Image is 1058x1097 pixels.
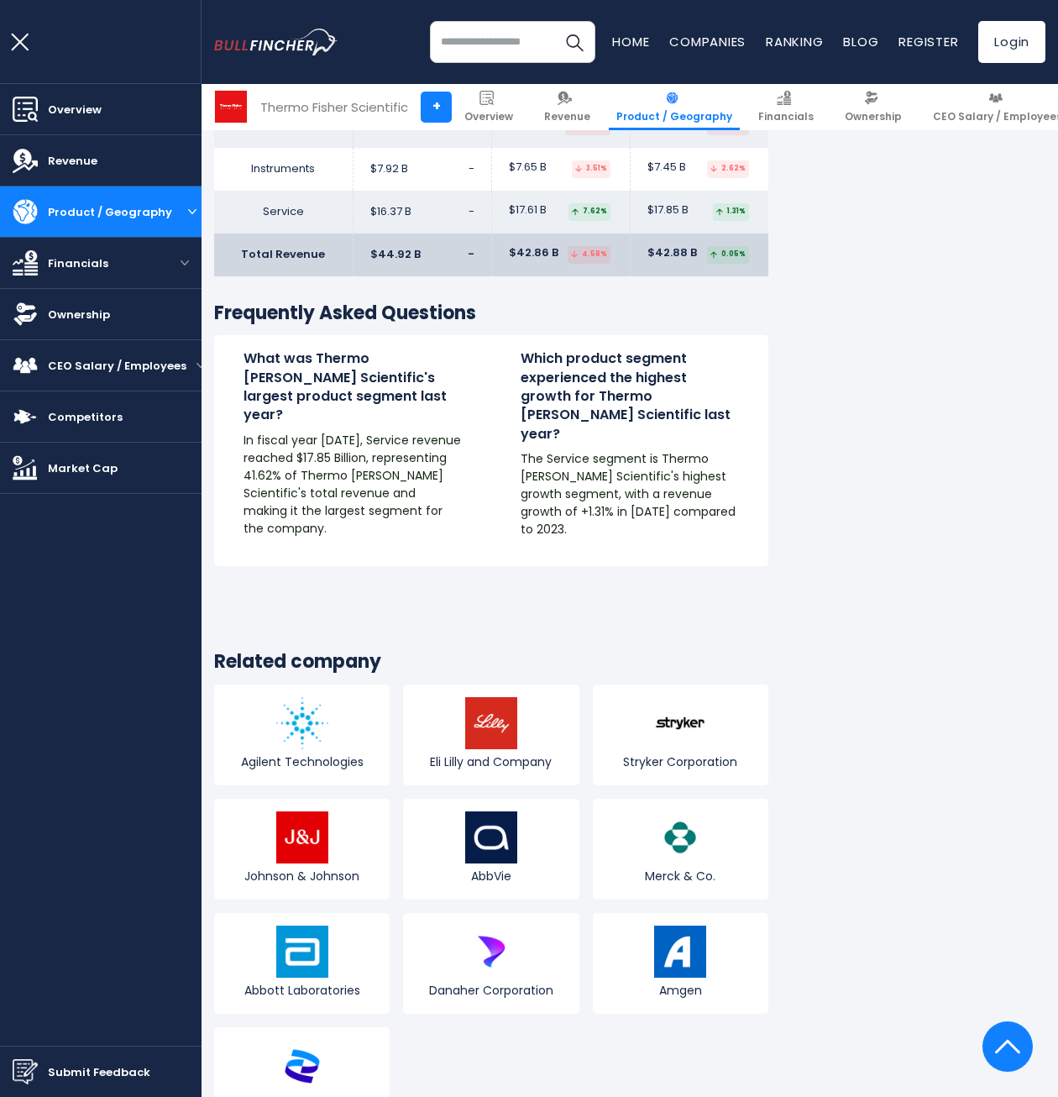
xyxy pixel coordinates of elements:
[597,869,764,884] span: Merck & Co.
[612,33,649,50] a: Home
[370,162,408,176] span: $7.92 B
[168,259,202,267] button: open menu
[593,799,768,900] a: Merck & Co.
[421,92,452,123] a: +
[48,1063,150,1081] span: Submit Feedback
[978,21,1045,63] a: Login
[370,119,416,134] span: $20.62 B
[572,160,610,178] div: 3.51%
[544,110,590,123] span: Revenue
[48,459,118,477] span: Market Cap
[182,207,202,216] button: open menu
[403,685,579,785] a: Eli Lilly and Company
[407,754,574,769] span: Eli Lilly and Company
[48,255,108,272] span: Financials
[214,685,390,785] a: Agilent Technologies
[370,205,411,219] span: $16.37 B
[843,33,878,50] a: Blog
[214,234,353,276] td: Total Revenue
[469,160,474,176] span: -
[766,33,823,50] a: Ranking
[593,913,768,1014] a: Amgen
[669,33,746,50] a: Companies
[537,84,598,130] a: Revenue
[244,349,462,425] h4: What was Thermo [PERSON_NAME] Scientific's largest product segment last year?
[214,29,338,55] a: Go to homepage
[509,118,550,132] span: $17.60 B
[568,203,610,221] div: 7.62%
[707,160,749,178] div: 2.62%
[218,869,385,884] span: Johnson & Johnson
[48,101,102,118] span: Overview
[218,754,385,769] span: Agilent Technologies
[597,754,764,769] span: Stryker Corporation
[48,203,172,221] span: Product / Geography
[647,203,689,218] span: $17.85 B
[616,110,732,123] span: Product / Geography
[597,983,764,998] span: Amgen
[465,697,517,749] img: LLY logo
[898,33,958,50] a: Register
[457,84,521,130] a: Overview
[276,697,328,749] img: A logo
[509,203,547,218] span: $17.61 B
[593,685,768,785] a: Stryker Corporation
[196,361,205,370] button: open menu
[464,110,513,123] span: Overview
[758,110,814,123] span: Financials
[647,246,697,260] span: $42.88 B
[214,191,353,234] td: Service
[48,152,97,170] span: Revenue
[218,983,385,998] span: Abbott Laboratories
[465,926,517,978] img: DHR logo
[407,983,574,998] span: Danaher Corporation
[468,246,474,262] span: -
[751,84,821,130] a: Financials
[647,160,686,175] span: $7.45 B
[244,432,462,538] p: In fiscal year [DATE], Service revenue reached $17.85 Billion, representing 41.62% of Thermo [PER...
[465,811,517,863] img: ABBV logo
[214,302,768,326] h3: Frequently Asked Questions
[553,21,595,63] button: Search
[276,811,328,863] img: JNJ logo
[48,357,186,375] span: CEO Salary / Employees
[568,246,610,264] div: 4.58%
[521,349,739,444] h4: Which product segment experienced the highest growth for Thermo [PERSON_NAME] Scientific last year?
[214,650,768,674] h3: Related company
[215,91,247,123] img: TMO logo
[647,118,689,132] span: $17.59 B
[509,246,558,260] span: $42.86 B
[707,246,749,264] div: 0.05%
[403,799,579,900] a: AbbVie
[370,248,421,262] span: $44.92 B
[469,203,474,219] span: -
[654,697,706,749] img: SYK logo
[654,811,706,863] img: MRK logo
[276,1040,328,1092] img: PFE logo
[713,203,749,221] div: 1.31%
[48,408,123,426] span: Competitors
[214,913,390,1014] a: Abbott Laboratories
[214,29,338,55] img: bullfincher logo
[214,148,353,191] td: Instruments
[276,926,328,978] img: ABT logo
[13,302,38,327] img: Ownership
[654,926,706,978] img: AMGN logo
[609,84,740,130] a: Product / Geography
[48,306,110,323] span: Ownership
[521,450,739,538] p: The Service segment is Thermo [PERSON_NAME] Scientific's highest growth segment, with a revenue g...
[509,160,547,175] span: $7.65 B
[403,913,579,1014] a: Danaher Corporation
[407,869,574,884] span: AbbVie
[214,799,390,900] a: Johnson & Johnson
[845,110,902,123] span: Ownership
[837,84,909,130] a: Ownership
[260,97,408,117] div: Thermo Fisher Scientific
